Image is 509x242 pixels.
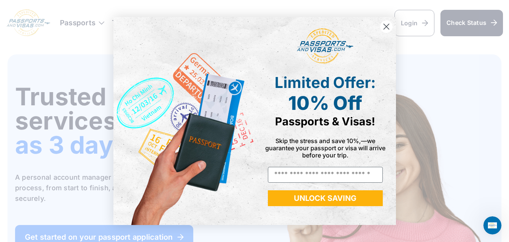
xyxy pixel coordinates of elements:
[483,216,501,234] iframe: Intercom live chat
[275,115,375,128] span: Passports & Visas!
[268,190,383,206] button: UNLOCK SAVING
[275,73,376,92] span: Limited Offer:
[297,28,353,64] img: passports and visas
[288,92,362,114] span: 10% Off
[113,17,255,225] img: de9cda0d-0715-46ca-9a25-073762a91ba7.png
[380,20,393,33] button: Close dialog
[265,137,385,159] span: Skip the stress and save 10%,—we guarantee your passport or visa will arrive before your trip.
